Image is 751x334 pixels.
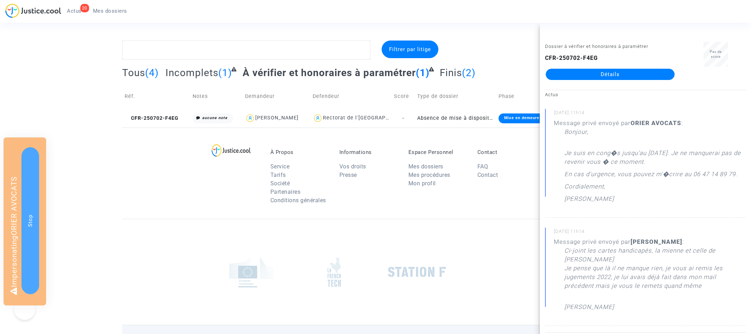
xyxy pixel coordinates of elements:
div: Impersonating [4,137,46,305]
small: Actus [545,92,558,97]
p: Cordialement, [564,182,605,194]
span: CFR-250702-F4EG [125,115,179,121]
a: 20Actus [61,6,87,16]
p: En cas d'urgence, vous pouvez m'�crire au 06 47 14 89 79. [564,170,737,182]
small: [DATE] 11h14 [554,110,746,119]
a: Société [270,180,290,187]
span: Actus [67,8,82,14]
small: [DATE] 11h14 [554,228,746,237]
span: Mes dossiers [93,8,127,14]
a: Presse [339,172,357,178]
span: Pas de score [710,50,722,58]
img: europe_commision.png [229,257,273,287]
a: Conditions générales [270,197,326,204]
button: Stop [21,147,39,294]
div: 20 [80,4,89,12]
span: (4) [145,67,159,79]
span: - [402,115,404,121]
span: (1) [416,67,430,79]
td: Notes [190,84,243,109]
span: Filtrer par litige [389,46,431,52]
a: Partenaires [270,188,301,195]
span: Tous [122,67,145,79]
p: Informations [339,149,398,155]
iframe: Help Scout Beacon - Open [14,299,35,320]
a: Vos droits [339,163,366,170]
td: Phase [496,84,556,109]
span: Finis [440,67,462,79]
td: Defendeur [310,84,392,109]
a: Service [270,163,290,170]
img: jc-logo.svg [5,4,61,18]
p: Bonjour, [564,128,588,140]
p: Ci-joint les cartes handicapés, la mienne et celle de [PERSON_NAME] Je pense que là il ne manque ... [564,246,746,303]
img: french_tech.png [327,257,341,287]
td: Demandeur [243,84,310,109]
img: icon-user.svg [245,113,255,123]
span: Incomplets [165,67,218,79]
p: Contact [477,149,536,155]
img: logo-lg.svg [212,144,251,157]
a: Détails [546,69,675,80]
a: Mon profil [408,180,436,187]
b: [PERSON_NAME] [631,238,682,245]
i: aucune note [202,116,227,120]
img: stationf.png [388,267,446,277]
td: Type de dossier [415,84,496,109]
small: Dossier à vérifier et honoraires à paramétrer [545,44,648,49]
td: Score [392,84,415,109]
div: [PERSON_NAME] [255,115,299,121]
b: CFR-250702-F4EG [545,55,598,61]
b: ORIER AVOCATS [631,119,681,126]
div: Message privé envoyé par : [554,237,746,315]
div: Message privé envoyé par : [554,119,746,207]
td: Absence de mise à disposition d'AESH [415,109,496,128]
p: Espace Personnel [408,149,467,155]
span: (2) [462,67,476,79]
div: Mise en demeure [499,113,545,123]
p: [PERSON_NAME] [564,303,614,315]
a: Mes procédures [408,172,450,178]
a: Mes dossiers [408,163,443,170]
a: Contact [477,172,498,178]
p: À Propos [270,149,329,155]
div: Rectorat de l'[GEOGRAPHIC_DATA] [323,115,413,121]
span: À vérifier et honoraires à paramétrer [243,67,416,79]
a: FAQ [477,163,488,170]
p: Je suis en cong�s jusqu'au [DATE]. Je ne manquerai pas de revenir vous � ce moment. [564,140,746,170]
a: Tarifs [270,172,286,178]
a: Mes dossiers [87,6,133,16]
td: Réf. [122,84,190,109]
span: Stop [27,215,33,227]
span: (1) [218,67,232,79]
img: icon-user.svg [313,113,323,123]
p: [PERSON_NAME] [564,194,614,207]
